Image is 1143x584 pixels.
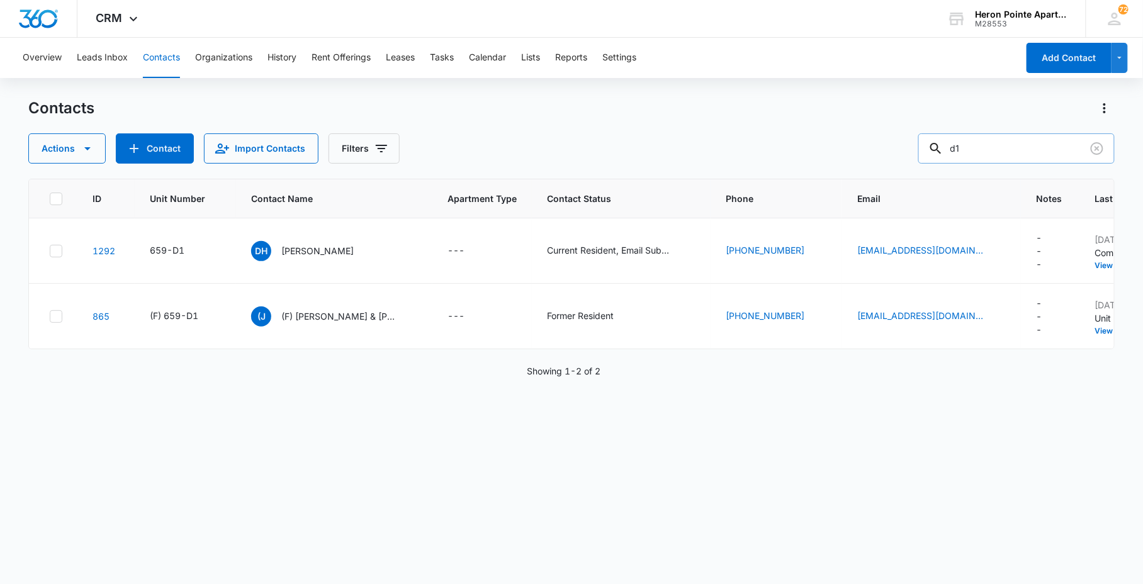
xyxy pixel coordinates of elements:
[521,38,540,78] button: Lists
[1036,296,1064,336] div: Notes - - Select to Edit Field
[251,241,376,261] div: Contact Name - Dylan Hamilton - Select to Edit Field
[857,309,1006,324] div: Email - jmklarin@gmail.com - Select to Edit Field
[1095,262,1142,269] button: View More
[195,38,252,78] button: Organizations
[329,133,400,164] button: Filters
[251,241,271,261] span: DH
[1095,327,1142,335] button: View More
[1118,4,1129,14] div: notifications count
[1036,231,1064,271] div: Notes - - Select to Edit Field
[726,309,827,324] div: Phone - (303) 880-7371 - Select to Edit Field
[93,311,110,322] a: Navigate to contact details page for (F) Jessica Klarin & Dmitriy Yunda
[150,244,184,257] div: 659-D1
[1027,43,1112,73] button: Add Contact
[726,309,804,322] a: [PHONE_NUMBER]
[267,38,296,78] button: History
[527,364,601,378] p: Showing 1-2 of 2
[857,244,1006,259] div: Email - dylanhamilton470@yahoo.com - Select to Edit Field
[547,309,614,322] div: Former Resident
[150,244,207,259] div: Unit Number - 659-D1 - Select to Edit Field
[547,192,677,205] span: Contact Status
[448,309,465,324] div: ---
[547,244,673,257] div: Current Resident, Email Subscriber
[857,244,983,257] a: [EMAIL_ADDRESS][DOMAIN_NAME]
[430,38,454,78] button: Tasks
[448,244,465,259] div: ---
[23,38,62,78] button: Overview
[1118,4,1129,14] span: 72
[448,244,487,259] div: Apartment Type - - Select to Edit Field
[857,309,983,322] a: [EMAIL_ADDRESS][DOMAIN_NAME]
[150,309,198,322] div: (F) 659-D1
[976,20,1067,28] div: account id
[251,306,271,327] span: (J
[386,38,415,78] button: Leases
[251,306,417,327] div: Contact Name - (F) Jessica Klarin & Dmitriy Yunda - Select to Edit Field
[448,309,487,324] div: Apartment Type - - Select to Edit Field
[726,244,804,257] a: [PHONE_NUMBER]
[1087,138,1107,159] button: Clear
[204,133,318,164] button: Import Contacts
[28,133,106,164] button: Actions
[77,38,128,78] button: Leads Inbox
[726,244,827,259] div: Phone - (720) 938-6626 - Select to Edit Field
[251,192,399,205] span: Contact Name
[150,309,221,324] div: Unit Number - (F) 659-D1 - Select to Edit Field
[547,309,636,324] div: Contact Status - Former Resident - Select to Edit Field
[1095,98,1115,118] button: Actions
[1036,231,1042,271] div: ---
[150,192,221,205] span: Unit Number
[28,99,94,118] h1: Contacts
[93,245,115,256] a: Navigate to contact details page for Dylan Hamilton
[1036,296,1042,336] div: ---
[555,38,587,78] button: Reports
[918,133,1115,164] input: Search Contacts
[143,38,180,78] button: Contacts
[726,192,809,205] span: Phone
[976,9,1067,20] div: account name
[93,192,101,205] span: ID
[281,310,395,323] p: (F) [PERSON_NAME] & [PERSON_NAME]
[602,38,636,78] button: Settings
[448,192,517,205] span: Apartment Type
[312,38,371,78] button: Rent Offerings
[469,38,506,78] button: Calendar
[116,133,194,164] button: Add Contact
[281,244,354,257] p: [PERSON_NAME]
[857,192,988,205] span: Email
[96,11,123,25] span: CRM
[547,244,695,259] div: Contact Status - Current Resident, Email Subscriber - Select to Edit Field
[1036,192,1064,205] span: Notes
